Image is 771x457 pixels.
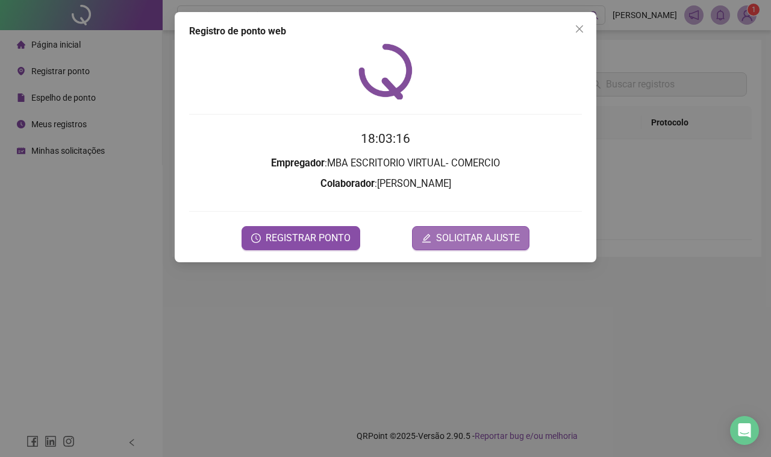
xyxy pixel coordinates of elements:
time: 18:03:16 [361,131,410,146]
span: clock-circle [251,233,261,243]
strong: Empregador [271,157,325,169]
span: edit [422,233,431,243]
span: SOLICITAR AJUSTE [436,231,520,245]
button: editSOLICITAR AJUSTE [412,226,529,250]
span: REGISTRAR PONTO [266,231,351,245]
h3: : [PERSON_NAME] [189,176,582,192]
h3: : MBA ESCRITORIO VIRTUAL- COMERCIO [189,156,582,171]
strong: Colaborador [320,178,375,189]
div: Registro de ponto web [189,24,582,39]
img: QRPoint [358,43,413,99]
div: Open Intercom Messenger [730,416,759,445]
button: Close [570,19,589,39]
span: close [575,24,584,34]
button: REGISTRAR PONTO [242,226,360,250]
